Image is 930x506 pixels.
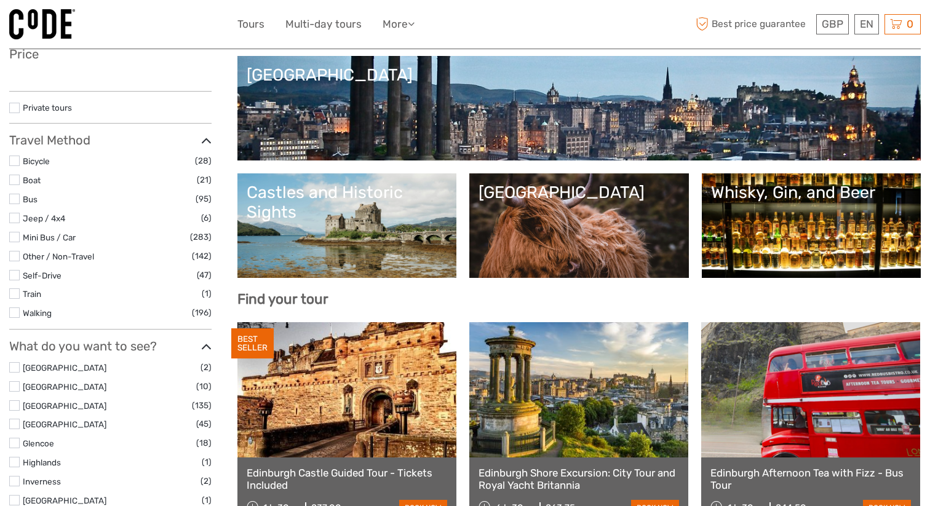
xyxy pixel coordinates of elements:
span: (1) [202,287,212,301]
a: Edinburgh Afternoon Tea with Fizz - Bus Tour [710,467,911,492]
span: (135) [192,398,212,413]
div: BEST SELLER [231,328,274,359]
span: GBP [822,18,843,30]
span: (28) [195,154,212,168]
a: Other / Non-Travel [23,251,94,261]
span: (45) [196,417,212,431]
a: [GEOGRAPHIC_DATA] [23,496,106,505]
div: [GEOGRAPHIC_DATA] [479,183,680,202]
a: Inverness [23,476,61,486]
span: (142) [192,249,212,263]
h3: Travel Method [9,133,212,148]
a: Multi-day tours [285,15,362,33]
span: Best price guarantee [693,14,814,34]
img: 995-992541c5-5571-4164-a9a0-74697b48da7f_logo_small.jpg [9,9,75,39]
a: Edinburgh Castle Guided Tour - Tickets Included [247,467,447,492]
a: Walking [23,308,52,318]
span: (283) [190,230,212,244]
a: Tours [237,15,264,33]
a: [GEOGRAPHIC_DATA] [23,401,106,411]
a: [GEOGRAPHIC_DATA] [23,419,106,429]
a: Edinburgh Shore Excursion: City Tour and Royal Yacht Britannia [479,467,679,492]
div: Castles and Historic Sights [247,183,448,223]
span: (47) [197,268,212,282]
a: [GEOGRAPHIC_DATA] [23,363,106,373]
span: (95) [196,192,212,206]
span: (1) [202,455,212,469]
a: Bicycle [23,156,50,166]
a: Boat [23,175,41,185]
a: Whisky, Gin, and Beer [711,183,912,269]
a: More [383,15,415,33]
span: (6) [201,211,212,225]
h3: What do you want to see? [9,339,212,354]
span: (18) [196,436,212,450]
a: [GEOGRAPHIC_DATA] [23,382,106,392]
span: (21) [197,173,212,187]
a: Private tours [23,103,72,113]
a: Train [23,289,41,299]
a: Castles and Historic Sights [247,183,448,269]
span: (196) [192,306,212,320]
span: 0 [905,18,915,30]
b: Find your tour [237,291,328,307]
div: EN [854,14,879,34]
a: Jeep / 4x4 [23,213,65,223]
div: [GEOGRAPHIC_DATA] [247,65,912,85]
a: Highlands [23,457,61,467]
a: Self-Drive [23,271,62,280]
h3: Price [9,47,212,61]
a: [GEOGRAPHIC_DATA] [247,65,912,151]
span: (10) [196,379,212,393]
a: [GEOGRAPHIC_DATA] [479,183,680,269]
span: (2) [201,360,212,374]
a: Glencoe [23,438,54,448]
span: (2) [201,474,212,488]
a: Bus [23,194,38,204]
div: Whisky, Gin, and Beer [711,183,912,202]
a: Mini Bus / Car [23,232,76,242]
